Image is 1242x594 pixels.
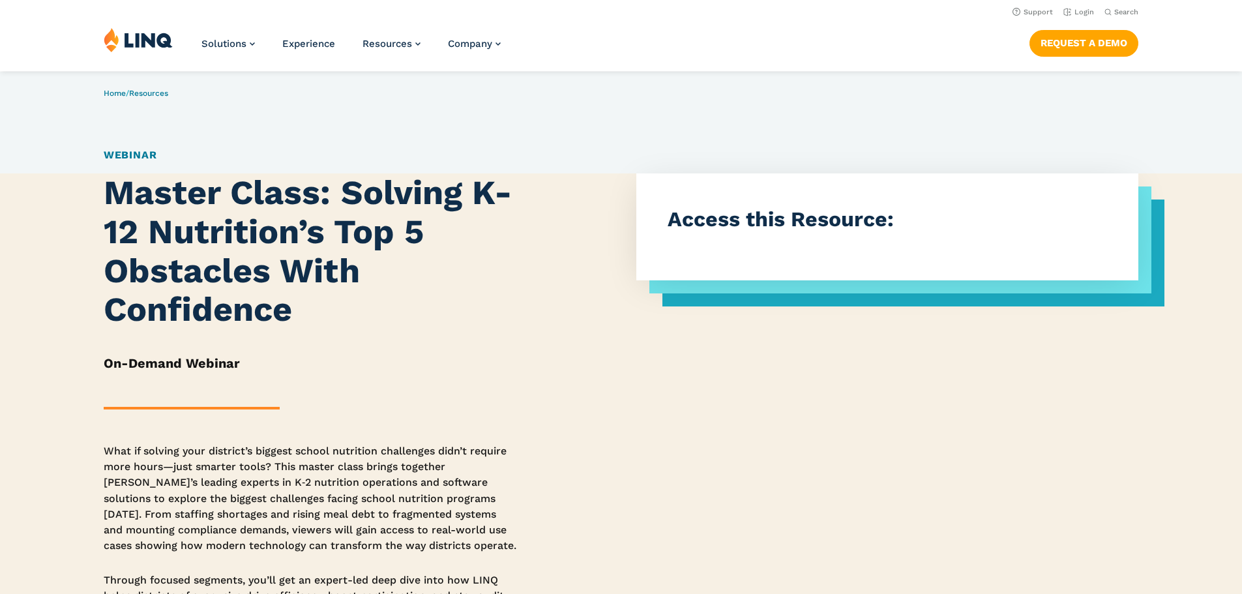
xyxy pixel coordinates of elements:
[104,173,517,329] h1: Master Class: Solving K-12 Nutrition’s Top 5 Obstacles With Confidence
[668,207,894,231] strong: Access this Resource:
[201,38,255,50] a: Solutions
[104,353,517,373] h5: On-Demand Webinar
[104,27,173,52] img: LINQ | K‑12 Software
[362,38,421,50] a: Resources
[201,38,246,50] span: Solutions
[104,89,126,98] a: Home
[1029,30,1138,56] a: Request a Demo
[104,149,157,161] a: Webinar
[104,89,168,98] span: /
[104,443,517,554] p: What if solving your district’s biggest school nutrition challenges didn’t require more hours—jus...
[201,27,501,70] nav: Primary Navigation
[362,38,412,50] span: Resources
[1104,7,1138,17] button: Open Search Bar
[448,38,492,50] span: Company
[1029,27,1138,56] nav: Button Navigation
[1013,8,1053,16] a: Support
[129,89,168,98] a: Resources
[282,38,335,50] a: Experience
[1114,8,1138,16] span: Search
[1063,8,1094,16] a: Login
[448,38,501,50] a: Company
